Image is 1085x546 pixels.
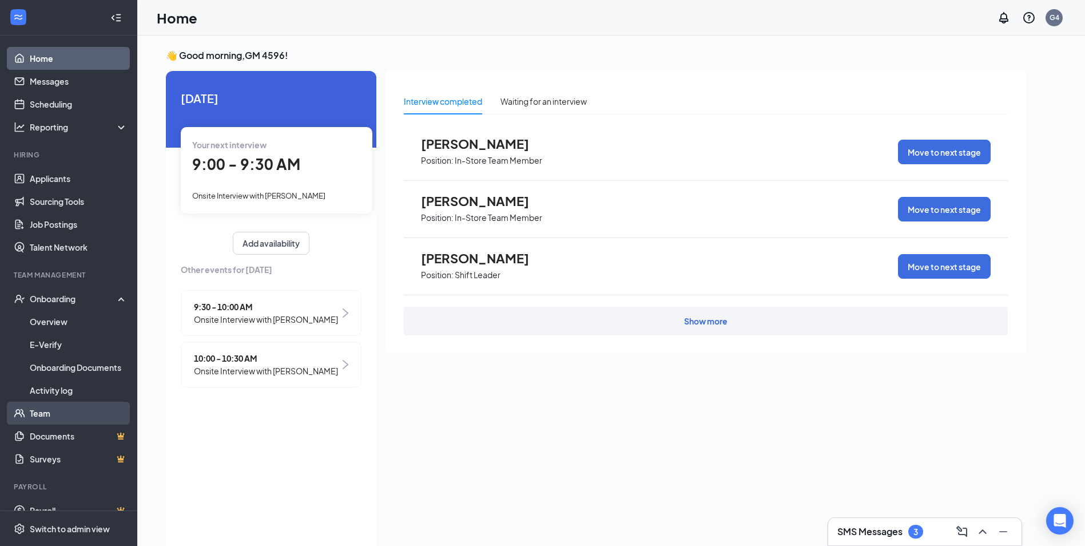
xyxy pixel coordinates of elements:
[192,191,325,200] span: Onsite Interview with [PERSON_NAME]
[166,49,1026,62] h3: 👋 Good morning, GM 4596 !
[30,70,128,93] a: Messages
[898,254,991,279] button: Move to next stage
[14,293,25,304] svg: UserCheck
[30,236,128,259] a: Talent Network
[233,232,309,255] button: Add availability
[404,95,482,108] div: Interview completed
[30,310,128,333] a: Overview
[30,190,128,213] a: Sourcing Tools
[421,136,547,151] span: [PERSON_NAME]
[30,93,128,116] a: Scheduling
[421,212,454,223] p: Position:
[30,523,110,535] div: Switch to admin view
[996,525,1010,539] svg: Minimize
[898,197,991,221] button: Move to next stage
[30,356,128,379] a: Onboarding Documents
[181,263,361,276] span: Other events for [DATE]
[976,525,989,539] svg: ChevronUp
[14,523,25,535] svg: Settings
[30,333,128,356] a: E-Verify
[14,482,125,492] div: Payroll
[194,365,338,377] span: Onsite Interview with [PERSON_NAME]
[955,525,969,539] svg: ComposeMessage
[30,499,128,522] a: PayrollCrown
[192,155,300,173] span: 9:00 - 9:30 AM
[30,379,128,402] a: Activity log
[30,448,128,470] a: SurveysCrown
[14,121,25,133] svg: Analysis
[500,95,587,108] div: Waiting for an interview
[157,8,197,27] h1: Home
[684,315,728,327] div: Show more
[1046,507,1074,535] div: Open Intercom Messenger
[455,155,542,166] p: In-Store Team Member
[837,525,903,538] h3: SMS Messages
[421,270,454,280] p: Position:
[421,155,454,166] p: Position:
[13,11,24,23] svg: WorkstreamLogo
[30,167,128,190] a: Applicants
[30,402,128,425] a: Team
[997,11,1011,25] svg: Notifications
[1022,11,1036,25] svg: QuestionInfo
[30,47,128,70] a: Home
[455,212,542,223] p: In-Store Team Member
[30,121,128,133] div: Reporting
[421,193,547,208] span: [PERSON_NAME]
[1050,13,1059,22] div: G4
[181,89,361,107] span: [DATE]
[110,12,122,23] svg: Collapse
[194,300,338,313] span: 9:30 - 10:00 AM
[192,140,267,150] span: Your next interview
[30,213,128,236] a: Job Postings
[455,270,500,280] p: Shift Leader
[30,425,128,448] a: DocumentsCrown
[194,313,338,326] span: Onsite Interview with [PERSON_NAME]
[194,352,338,365] span: 10:00 - 10:30 AM
[913,527,918,537] div: 3
[30,293,118,304] div: Onboarding
[898,140,991,164] button: Move to next stage
[994,523,1012,541] button: Minimize
[421,251,547,266] span: [PERSON_NAME]
[14,270,125,280] div: Team Management
[973,523,992,541] button: ChevronUp
[953,523,971,541] button: ComposeMessage
[14,150,125,160] div: Hiring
